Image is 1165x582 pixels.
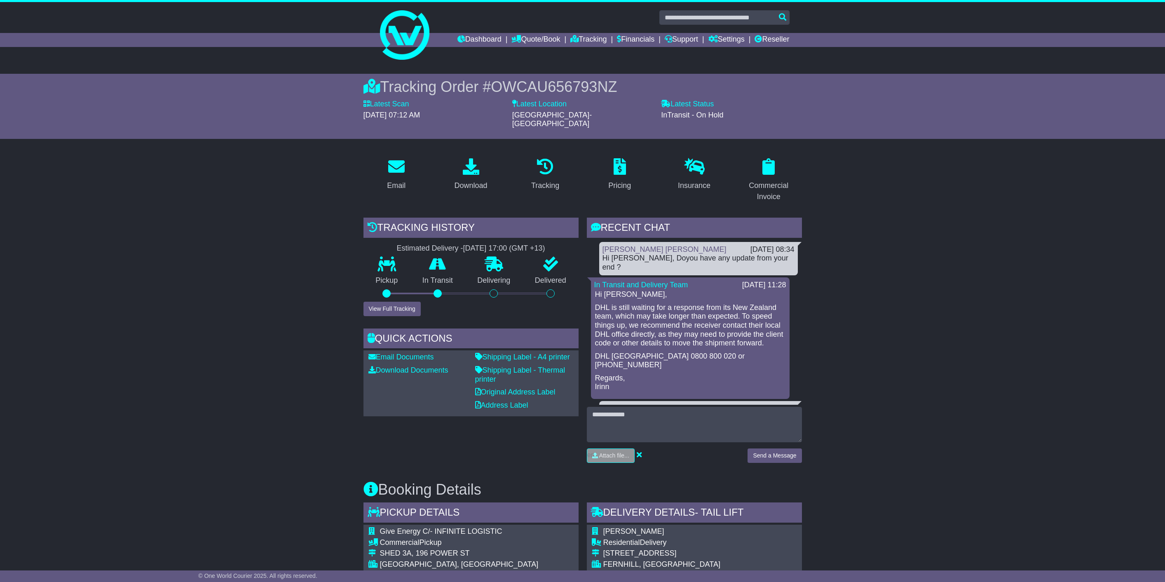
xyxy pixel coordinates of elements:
[363,100,409,109] label: Latest Scan
[465,276,523,285] p: Delivering
[380,538,539,547] div: Pickup
[594,281,688,289] a: In Transit and Delivery Team
[512,111,592,128] span: [GEOGRAPHIC_DATA]-[GEOGRAPHIC_DATA]
[511,33,560,47] a: Quote/Book
[673,155,716,194] a: Insurance
[661,100,714,109] label: Latest Status
[512,100,567,109] label: Latest Location
[748,448,802,463] button: Send a Message
[368,366,448,374] a: Download Documents
[449,155,492,194] a: Download
[750,404,795,413] div: [DATE] 11:20
[463,244,545,253] div: [DATE] 17:00 (GMT +13)
[587,218,802,240] div: RECENT CHAT
[603,538,640,547] span: Residential
[382,155,411,194] a: Email
[363,218,579,240] div: Tracking history
[475,366,565,383] a: Shipping Label - Thermal printer
[602,404,727,413] a: [PERSON_NAME] [PERSON_NAME]
[742,281,786,290] div: [DATE] 11:28
[602,245,727,253] a: [PERSON_NAME] [PERSON_NAME]
[617,33,654,47] a: Financials
[570,33,607,47] a: Tracking
[595,303,785,348] p: DHL is still waiting for a response from its New Zealand team, which may take longer than expecte...
[526,155,565,194] a: Tracking
[410,276,465,285] p: In Transit
[363,111,420,119] span: [DATE] 07:12 AM
[363,302,421,316] button: View Full Tracking
[475,388,556,396] a: Original Address Label
[380,538,420,547] span: Commercial
[363,481,802,498] h3: Booking Details
[363,276,410,285] p: Pickup
[603,155,636,194] a: Pricing
[695,507,743,518] span: - Tail Lift
[475,401,528,409] a: Address Label
[608,180,631,191] div: Pricing
[457,33,502,47] a: Dashboard
[741,180,797,202] div: Commercial Invoice
[603,560,790,569] div: FERNHILL, [GEOGRAPHIC_DATA]
[661,111,723,119] span: InTransit - On Hold
[387,180,406,191] div: Email
[363,244,579,253] div: Estimated Delivery -
[603,549,790,558] div: [STREET_ADDRESS]
[380,549,539,558] div: SHED 3A, 196 POWER ST
[491,78,617,95] span: OWCAU656793NZ
[380,560,539,569] div: [GEOGRAPHIC_DATA], [GEOGRAPHIC_DATA]
[523,276,579,285] p: Delivered
[708,33,745,47] a: Settings
[454,180,487,191] div: Download
[755,33,789,47] a: Reseller
[363,78,802,96] div: Tracking Order #
[595,290,785,299] p: Hi [PERSON_NAME],
[363,502,579,525] div: Pickup Details
[750,245,795,254] div: [DATE] 08:34
[736,155,802,205] a: Commercial Invoice
[531,180,559,191] div: Tracking
[475,353,570,361] a: Shipping Label - A4 printer
[595,352,785,370] p: DHL [GEOGRAPHIC_DATA] 0800 800 020 or [PHONE_NUMBER]
[363,329,579,351] div: Quick Actions
[587,502,802,525] div: Delivery Details
[368,353,434,361] a: Email Documents
[380,527,502,535] span: Give Energy C/- INFINITE LOGISTIC
[603,538,790,547] div: Delivery
[198,573,317,579] span: © One World Courier 2025. All rights reserved.
[595,374,785,392] p: Regards, Irinn
[665,33,698,47] a: Support
[603,527,664,535] span: [PERSON_NAME]
[678,180,710,191] div: Insurance
[602,254,795,272] div: Hi [PERSON_NAME], Doyou have any update from your end ?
